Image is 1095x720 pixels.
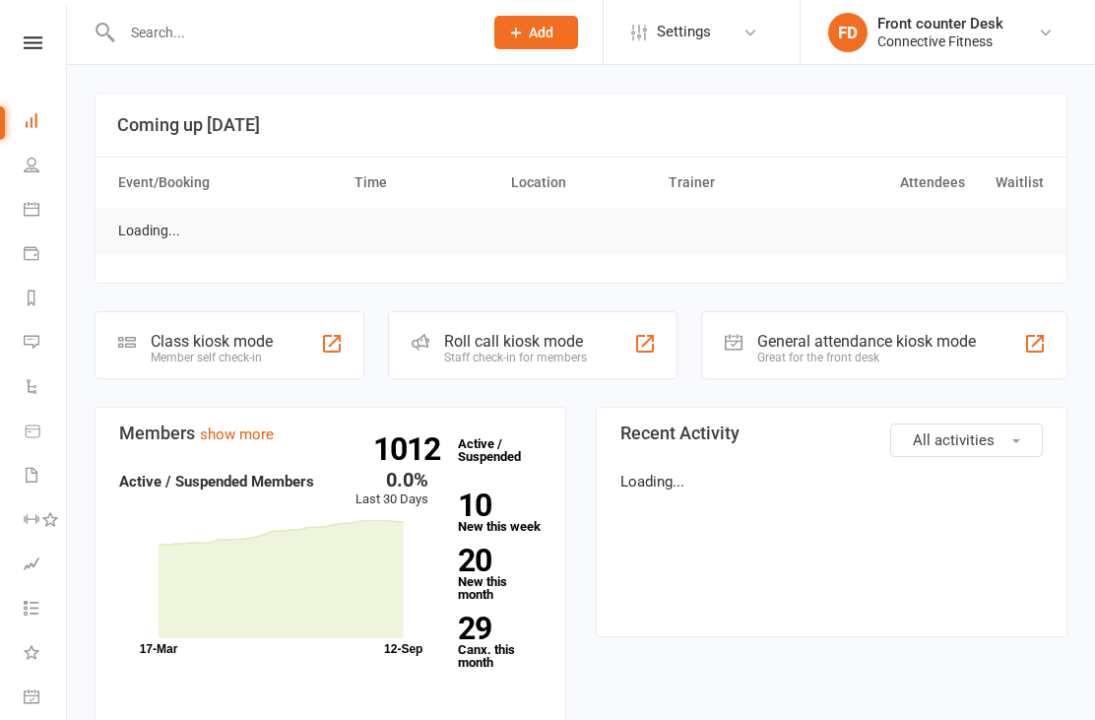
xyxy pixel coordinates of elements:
[24,100,68,145] a: Dashboard
[24,632,68,677] a: What's New
[444,332,587,351] div: Roll call kiosk mode
[494,16,578,49] button: Add
[373,434,448,464] strong: 1012
[444,351,587,364] div: Staff check-in for members
[346,158,503,208] th: Time
[24,145,68,189] a: People
[355,470,428,510] div: Last 30 Days
[24,278,68,322] a: Reports
[890,424,1043,457] button: All activities
[24,233,68,278] a: Payments
[757,351,976,364] div: Great for the front desk
[458,614,542,669] a: 29Canx. this month
[458,546,542,601] a: 20New this month
[151,351,273,364] div: Member self check-in
[660,158,817,208] th: Trainer
[24,189,68,233] a: Calendar
[355,470,428,490] div: 0.0%
[24,411,68,455] a: Product Sales
[757,332,976,351] div: General attendance kiosk mode
[200,425,274,443] a: show more
[620,424,1043,443] h3: Recent Activity
[151,332,273,351] div: Class kiosk mode
[502,158,660,208] th: Location
[24,544,68,588] a: Assessments
[116,19,469,46] input: Search...
[448,423,535,478] a: 1012Active / Suspended
[529,25,553,40] span: Add
[458,491,542,533] a: 10New this week
[913,431,995,449] span: All activities
[117,115,1045,135] h3: Coming up [DATE]
[816,158,974,208] th: Attendees
[828,13,868,52] div: FD
[877,15,1003,33] div: Front counter Desk
[458,546,534,575] strong: 20
[458,491,534,520] strong: 10
[877,33,1003,50] div: Connective Fitness
[109,158,346,208] th: Event/Booking
[119,424,542,443] h3: Members
[620,470,1043,493] p: Loading...
[974,158,1053,208] th: Waitlist
[657,10,711,54] span: Settings
[458,614,534,643] strong: 29
[119,473,314,491] strong: Active / Suspended Members
[109,208,189,254] td: Loading...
